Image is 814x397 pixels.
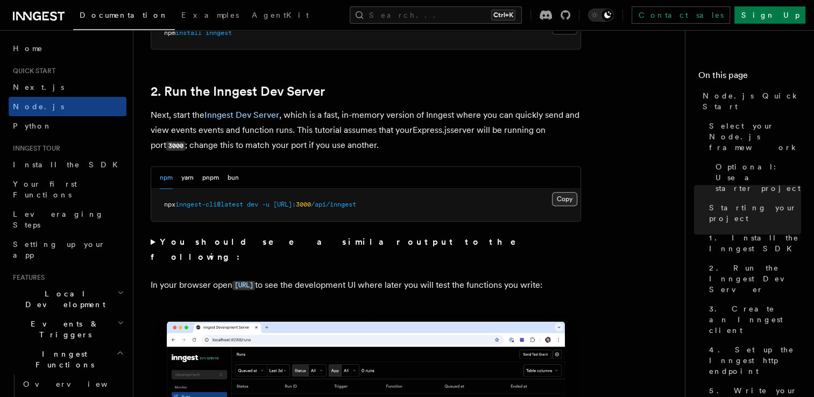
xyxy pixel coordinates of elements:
span: [URL]: [273,201,296,208]
a: 2. Run the Inngest Dev Server [151,84,325,99]
span: Node.js [13,102,64,111]
button: bun [228,167,239,189]
span: 1. Install the Inngest SDK [709,232,801,254]
a: Install the SDK [9,155,126,174]
a: 4. Set up the Inngest http endpoint [705,340,801,381]
span: install [175,29,202,37]
a: Documentation [73,3,175,30]
p: In your browser open to see the development UI where later you will test the functions you write: [151,278,581,293]
summary: You should see a similar output to the following: [151,235,581,265]
a: Optional: Use a starter project [711,157,801,198]
a: Contact sales [632,6,730,24]
span: inngest-cli@latest [175,201,243,208]
a: Examples [175,3,245,29]
span: Python [13,122,52,130]
span: Your first Functions [13,180,77,199]
span: Leveraging Steps [13,210,104,229]
a: 3. Create an Inngest client [705,299,801,340]
a: Sign Up [734,6,805,24]
span: npm [164,29,175,37]
span: Install the SDK [13,160,124,169]
span: Next.js [13,83,64,91]
code: [URL] [232,281,255,290]
a: Overview [19,374,126,394]
span: Overview [23,380,134,388]
span: Documentation [80,11,168,19]
span: Inngest tour [9,144,60,153]
button: Local Development [9,284,126,314]
span: 4. Set up the Inngest http endpoint [709,344,801,377]
span: Quick start [9,67,55,75]
button: Inngest Functions [9,344,126,374]
span: Events & Triggers [9,318,117,340]
span: Home [13,43,43,54]
a: Starting your project [705,198,801,228]
a: Your first Functions [9,174,126,204]
span: 2. Run the Inngest Dev Server [709,263,801,295]
button: Events & Triggers [9,314,126,344]
span: 3. Create an Inngest client [709,303,801,336]
span: Node.js Quick Start [703,90,801,112]
span: Starting your project [709,202,801,224]
a: Leveraging Steps [9,204,126,235]
a: Node.js [9,97,126,116]
span: AgentKit [252,11,309,19]
span: -u [262,201,270,208]
button: yarn [181,167,194,189]
a: Inngest Dev Server [204,110,279,120]
button: Toggle dark mode [588,9,614,22]
a: Select your Node.js framework [705,116,801,157]
a: Home [9,39,126,58]
span: /api/inngest [311,201,356,208]
button: npm [160,167,173,189]
span: Examples [181,11,239,19]
a: 1. Install the Inngest SDK [705,228,801,258]
span: Features [9,273,45,282]
span: Inngest Functions [9,349,116,370]
a: Python [9,116,126,136]
span: inngest [206,29,232,37]
span: 3000 [296,201,311,208]
a: Setting up your app [9,235,126,265]
a: Node.js Quick Start [698,86,801,116]
span: Local Development [9,288,117,310]
code: 3000 [166,141,185,151]
button: Search...Ctrl+K [350,6,522,24]
span: Select your Node.js framework [709,120,801,153]
kbd: Ctrl+K [491,10,515,20]
a: [URL] [232,280,255,290]
button: Copy [552,192,577,206]
span: Setting up your app [13,240,105,259]
a: 2. Run the Inngest Dev Server [705,258,801,299]
span: Optional: Use a starter project [716,161,801,194]
p: Next, start the , which is a fast, in-memory version of Inngest where you can quickly send and vi... [151,108,581,153]
strong: You should see a similar output to the following: [151,237,531,262]
h4: On this page [698,69,801,86]
span: dev [247,201,258,208]
a: AgentKit [245,3,315,29]
a: Next.js [9,77,126,97]
button: pnpm [202,167,219,189]
span: npx [164,201,175,208]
